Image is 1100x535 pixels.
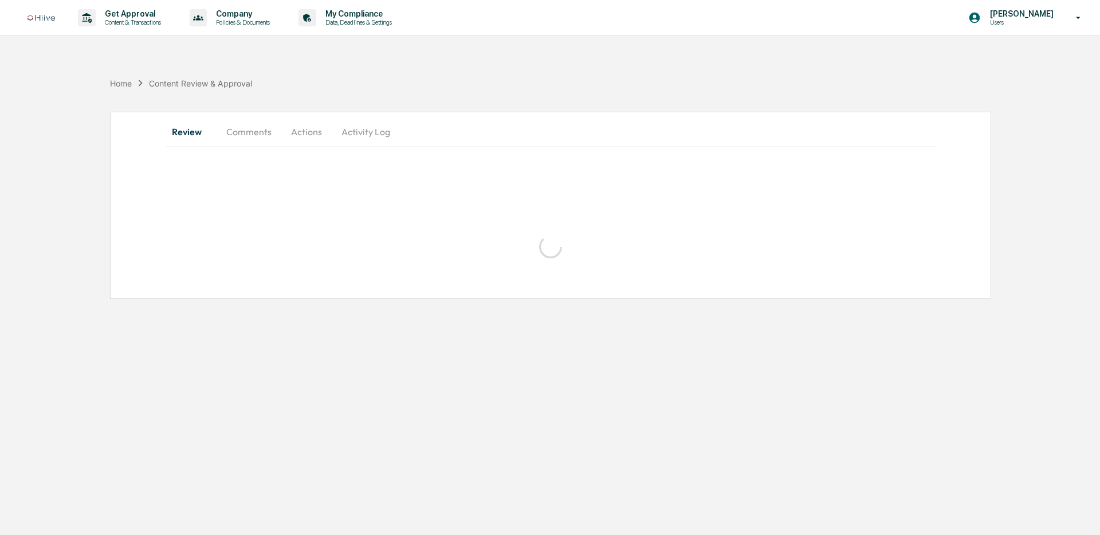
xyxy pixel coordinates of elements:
[166,118,217,145] button: Review
[110,78,132,88] div: Home
[316,18,398,26] p: Data, Deadlines & Settings
[316,9,398,18] p: My Compliance
[166,118,936,145] div: secondary tabs example
[207,9,276,18] p: Company
[981,9,1059,18] p: [PERSON_NAME]
[217,118,281,145] button: Comments
[27,15,55,21] img: logo
[332,118,399,145] button: Activity Log
[207,18,276,26] p: Policies & Documents
[981,18,1059,26] p: Users
[149,78,252,88] div: Content Review & Approval
[281,118,332,145] button: Actions
[96,18,167,26] p: Content & Transactions
[96,9,167,18] p: Get Approval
